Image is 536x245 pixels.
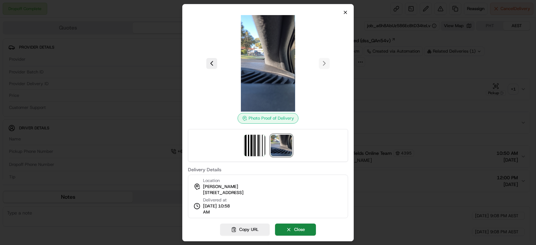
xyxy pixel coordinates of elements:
span: [STREET_ADDRESS] [203,190,244,196]
img: photo_proof_of_delivery image [271,135,292,156]
img: photo_proof_of_delivery image [220,15,316,112]
span: [PERSON_NAME] [203,184,238,190]
img: barcode_scan_on_pickup image [244,135,265,156]
label: Delivery Details [188,167,348,172]
button: Copy URL [220,224,270,236]
button: Close [275,224,316,236]
span: Location [203,178,220,184]
div: Photo Proof of Delivery [238,113,298,124]
span: [DATE] 10:58 AM [203,203,234,215]
span: Delivered at [203,197,234,203]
